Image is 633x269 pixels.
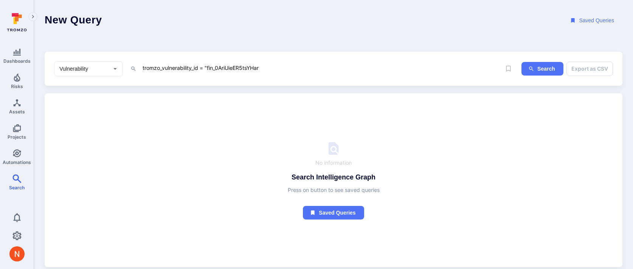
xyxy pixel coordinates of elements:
[315,159,352,167] span: No information
[9,109,25,114] span: Assets
[28,12,37,21] button: Expand navigation menu
[142,63,501,73] textarea: Intelligence Graph search area
[3,58,31,64] span: Dashboards
[110,64,120,73] button: Open
[303,206,364,220] button: Saved queries
[45,14,102,28] h1: New Query
[30,14,36,20] i: Expand navigation menu
[501,62,515,76] span: Save query
[563,14,622,28] button: Saved Queries
[292,173,375,182] h4: Search Intelligence Graph
[11,83,23,89] span: Risks
[9,246,25,261] div: Neeren Patki
[288,186,380,194] span: Press on button to see saved queries
[58,65,108,73] input: Select basic entity
[8,134,26,140] span: Projects
[9,246,25,261] img: ACg8ocIprwjrgDQnDsNSk9Ghn5p5-B8DpAKWoJ5Gi9syOE4K59tr4Q=s96-c
[303,194,364,220] a: Saved queries
[3,159,31,165] span: Automations
[566,62,613,76] button: Export as CSV
[9,185,25,190] span: Search
[521,62,563,76] button: ig-search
